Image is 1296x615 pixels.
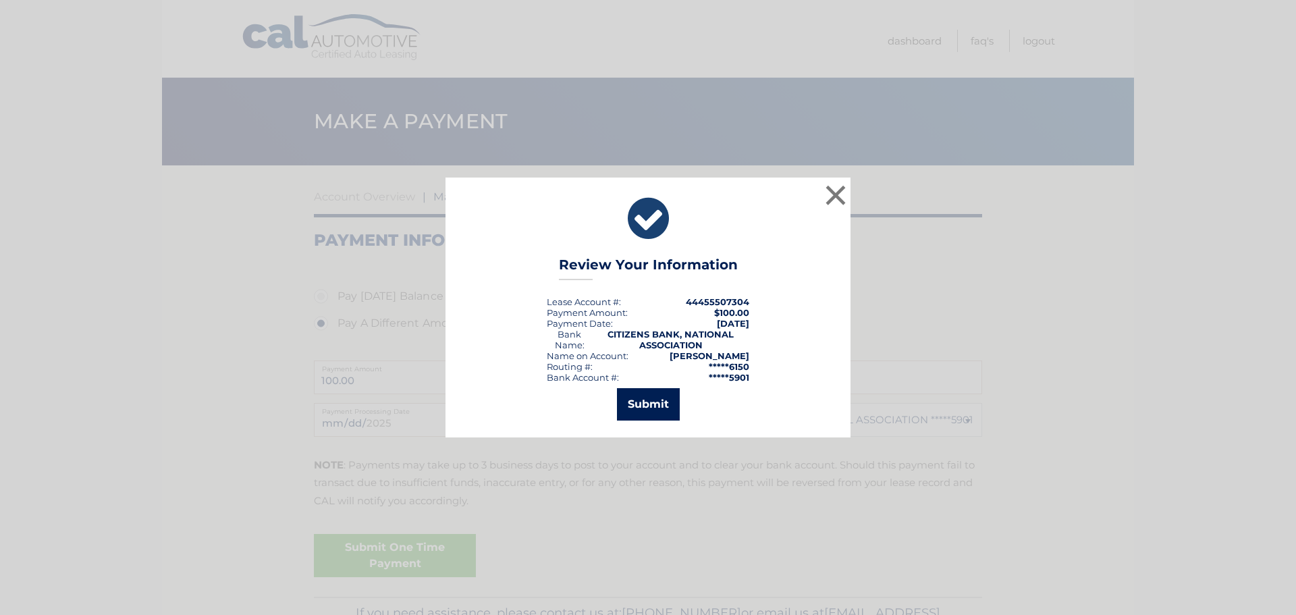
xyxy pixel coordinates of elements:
span: $100.00 [714,307,749,318]
div: Bank Account #: [547,372,619,383]
strong: 44455507304 [686,296,749,307]
h3: Review Your Information [559,257,738,280]
button: Submit [617,388,680,421]
div: Lease Account #: [547,296,621,307]
strong: [PERSON_NAME] [670,350,749,361]
span: [DATE] [717,318,749,329]
strong: CITIZENS BANK, NATIONAL ASSOCIATION [607,329,734,350]
div: Bank Name: [547,329,592,350]
div: Name on Account: [547,350,628,361]
div: Payment Amount: [547,307,628,318]
div: Routing #: [547,361,593,372]
button: × [822,182,849,209]
div: : [547,318,613,329]
span: Payment Date [547,318,611,329]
